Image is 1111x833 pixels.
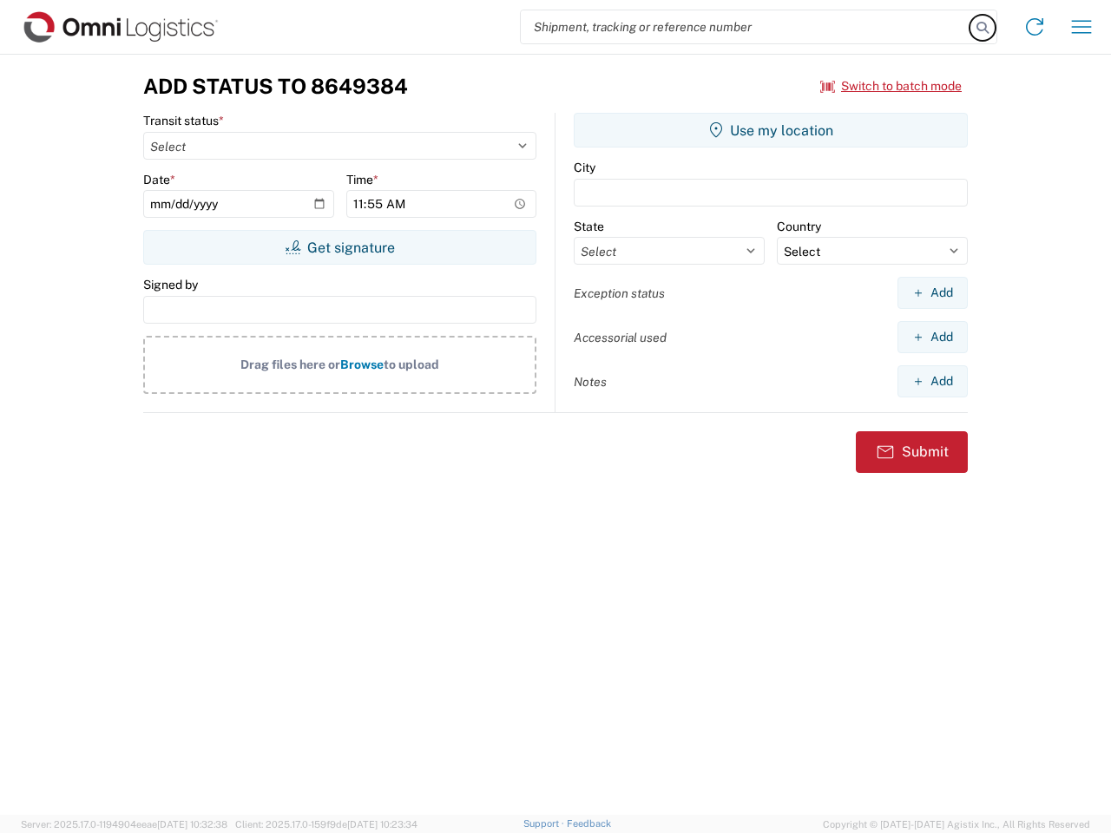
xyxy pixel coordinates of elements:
[856,431,968,473] button: Submit
[521,10,970,43] input: Shipment, tracking or reference number
[567,818,611,829] a: Feedback
[143,277,198,292] label: Signed by
[240,357,340,371] span: Drag files here or
[347,819,417,830] span: [DATE] 10:23:34
[574,285,665,301] label: Exception status
[897,277,968,309] button: Add
[897,365,968,397] button: Add
[574,330,667,345] label: Accessorial used
[523,818,567,829] a: Support
[823,817,1090,832] span: Copyright © [DATE]-[DATE] Agistix Inc., All Rights Reserved
[143,74,408,99] h3: Add Status to 8649384
[143,230,536,265] button: Get signature
[820,72,962,101] button: Switch to batch mode
[157,819,227,830] span: [DATE] 10:32:38
[235,819,417,830] span: Client: 2025.17.0-159f9de
[574,219,604,234] label: State
[384,357,439,371] span: to upload
[574,113,968,148] button: Use my location
[21,819,227,830] span: Server: 2025.17.0-1194904eeae
[143,172,175,187] label: Date
[897,321,968,353] button: Add
[777,219,821,234] label: Country
[143,113,224,128] label: Transit status
[574,374,607,390] label: Notes
[346,172,378,187] label: Time
[574,160,595,175] label: City
[340,357,384,371] span: Browse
